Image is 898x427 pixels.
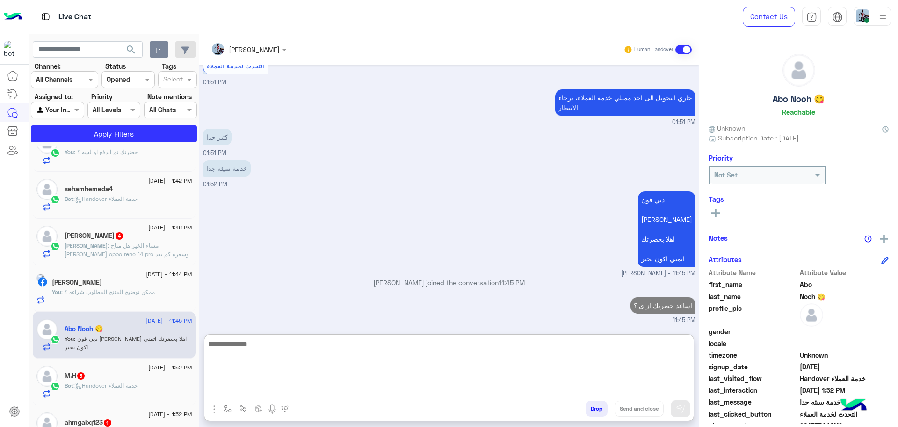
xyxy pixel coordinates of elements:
[105,61,126,71] label: Status
[51,148,60,158] img: WhatsApp
[120,41,143,61] button: search
[35,61,61,71] label: Channel:
[36,319,58,340] img: defaultAdmin.png
[77,372,85,380] span: 3
[209,404,220,415] img: send attachment
[773,94,825,104] h5: Abo Nooh 😋
[236,401,251,416] button: Trigger scenario
[91,92,113,102] label: Priority
[673,316,695,325] span: 11:45 PM
[555,89,695,116] p: 19/8/2025, 1:51 PM
[709,195,889,203] h6: Tags
[800,350,889,360] span: Unknown
[864,235,872,243] img: notes
[783,54,815,86] img: defaultAdmin.png
[800,268,889,278] span: Attribute Value
[709,292,798,302] span: last_name
[207,62,264,70] span: التحدث لخدمة العملاء
[499,279,525,287] span: 11:45 PM
[800,385,889,395] span: 2025-08-19T10:52:13.814Z
[125,44,137,55] span: search
[148,363,192,372] span: [DATE] - 1:52 PM
[65,148,74,155] span: You
[709,397,798,407] span: last_message
[147,92,192,102] label: Note mentions
[220,401,236,416] button: select flow
[709,409,798,419] span: last_clicked_button
[621,269,695,278] span: [PERSON_NAME] - 11:45 PM
[148,223,192,232] span: [DATE] - 1:46 PM
[672,118,695,127] span: 01:51 PM
[800,280,889,289] span: Abo
[51,195,60,204] img: WhatsApp
[203,160,251,177] p: 19/8/2025, 1:52 PM
[38,277,47,287] img: Facebook
[800,327,889,337] span: null
[203,129,232,145] p: 19/8/2025, 1:51 PM
[224,405,232,412] img: select flow
[615,401,664,417] button: Send and close
[709,374,798,383] span: last_visited_flow
[65,185,113,193] h5: sehamhemeda4
[718,133,799,143] span: Subscription Date : [DATE]
[65,335,187,351] span: دبي فون محمد يوسف اهلا بحضرتك اتمني اكون بحير
[251,401,267,416] button: create order
[4,7,22,27] img: Logo
[36,366,58,387] img: defaultAdmin.png
[65,325,103,333] h5: Abo Nooh 😋
[880,235,888,243] img: add
[800,397,889,407] span: خدمة سيئه جدا
[709,268,798,278] span: Attribute Name
[203,278,695,287] p: [PERSON_NAME] joined the conversation
[837,390,870,422] img: hulul-logo.png
[65,382,73,389] span: Bot
[239,405,247,412] img: Trigger scenario
[146,270,192,279] span: [DATE] - 11:44 PM
[36,274,45,282] img: picture
[65,242,108,249] span: [PERSON_NAME]
[743,7,795,27] a: Contact Us
[281,405,289,413] img: make a call
[709,385,798,395] span: last_interaction
[65,195,73,202] span: Bot
[74,148,138,155] span: حضرتك تم الدفع او لسه ؟
[203,181,227,188] span: 01:52 PM
[709,303,798,325] span: profile_pic
[709,234,728,242] h6: Notes
[267,404,278,415] img: send voice note
[65,335,74,342] span: You
[255,405,262,412] img: create order
[51,242,60,251] img: WhatsApp
[676,404,685,413] img: send message
[104,419,111,427] span: 1
[61,288,155,295] span: ممكن توضيخ المنتج المطلوب شراءه ؟
[148,177,192,185] span: [DATE] - 1:42 PM
[203,149,226,156] span: 01:51 PM
[65,419,112,427] h5: ahmgabq123
[162,74,183,86] div: Select
[800,292,889,302] span: Nooh 😋
[782,108,815,116] h6: Reachable
[709,327,798,337] span: gender
[832,12,843,22] img: tab
[586,401,608,417] button: Drop
[51,335,60,344] img: WhatsApp
[58,11,91,23] p: Live Chat
[806,12,817,22] img: tab
[65,242,189,266] span: مساء الخير هل متاح موبايل oppo reno 14 pro وسعره كم بعد اذنك؟
[638,191,695,267] p: 19/8/2025, 11:45 PM
[709,339,798,348] span: locale
[802,7,821,27] a: tab
[40,11,51,22] img: tab
[800,303,823,327] img: defaultAdmin.png
[162,61,176,71] label: Tags
[116,232,123,240] span: 4
[65,232,124,240] h5: Abdallah Mahmoud Elsaidy
[800,374,889,383] span: Handover خدمة العملاء
[709,123,745,133] span: Unknown
[31,125,197,142] button: Apply Filters
[36,226,58,247] img: defaultAdmin.png
[4,41,21,58] img: 1403182699927242
[709,362,798,372] span: signup_date
[634,46,673,53] small: Human Handover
